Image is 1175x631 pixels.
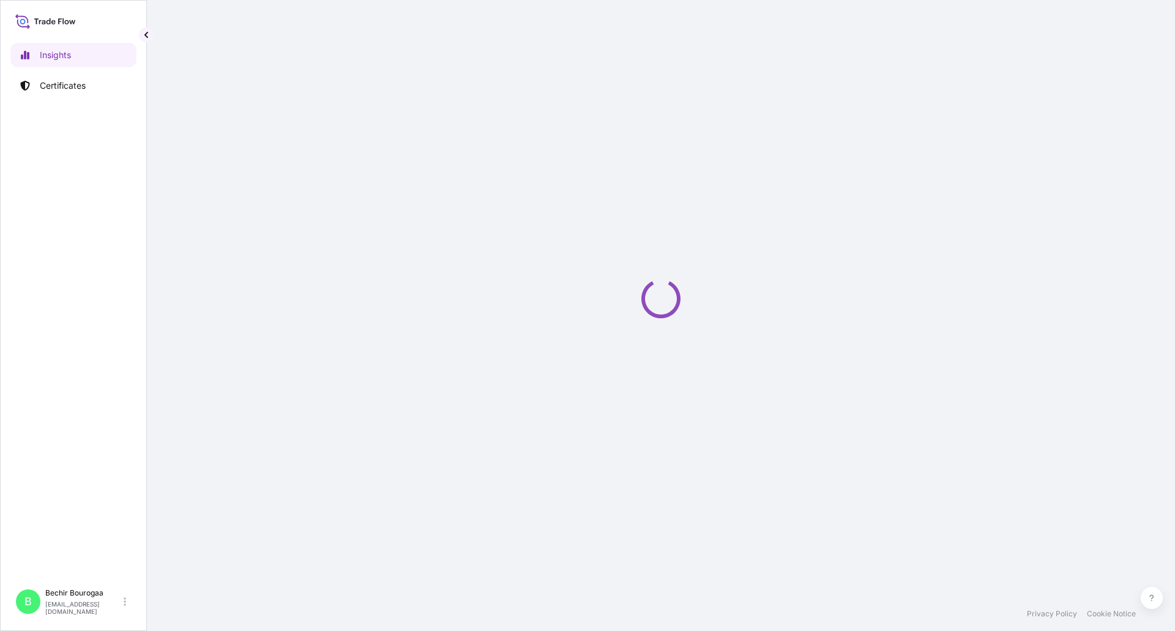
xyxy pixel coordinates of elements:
p: Insights [40,49,71,61]
span: B [24,596,32,608]
p: [EMAIL_ADDRESS][DOMAIN_NAME] [45,600,121,615]
a: Privacy Policy [1027,609,1077,619]
p: Certificates [40,80,86,92]
a: Certificates [10,73,136,98]
a: Cookie Notice [1087,609,1136,619]
p: Bechir Bourogaa [45,588,121,598]
a: Insights [10,43,136,67]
